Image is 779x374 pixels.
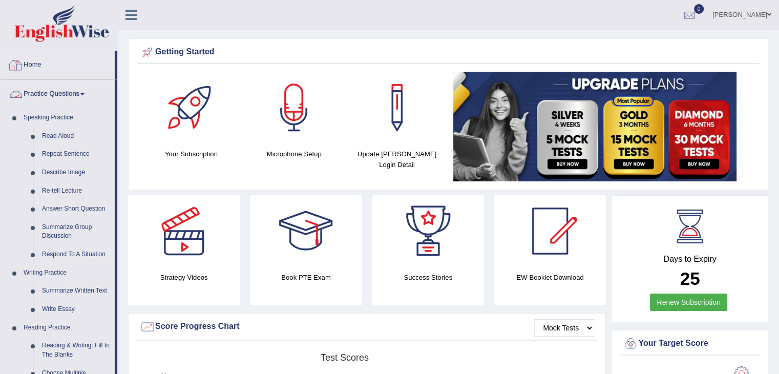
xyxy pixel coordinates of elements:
a: Describe Image [37,163,115,182]
tspan: Test scores [321,352,369,363]
h4: Your Subscription [145,149,238,159]
a: Re-tell Lecture [37,182,115,200]
h4: EW Booklet Download [494,272,606,283]
img: small5.jpg [453,72,736,181]
div: Your Target Score [623,336,757,351]
h4: Success Stories [372,272,484,283]
a: Renew Subscription [650,294,727,311]
a: Speaking Practice [19,109,115,127]
a: Answer Short Question [37,200,115,218]
h4: Update [PERSON_NAME] Login Detail [351,149,444,170]
a: Reading & Writing: Fill In The Blanks [37,337,115,364]
h4: Microphone Setup [248,149,341,159]
a: Practice Questions [1,80,115,106]
a: Read Aloud [37,127,115,146]
div: Score Progress Chart [140,319,594,335]
span: 0 [694,4,704,14]
div: Getting Started [140,45,757,60]
a: Reading Practice [19,319,115,337]
a: Repeat Sentence [37,145,115,163]
h4: Days to Expiry [623,255,757,264]
a: Write Essay [37,300,115,319]
a: Summarize Written Text [37,282,115,300]
a: Home [1,51,115,76]
h4: Book PTE Exam [250,272,362,283]
a: Summarize Group Discussion [37,218,115,245]
b: 25 [680,268,700,288]
a: Respond To A Situation [37,245,115,264]
a: Writing Practice [19,264,115,282]
h4: Strategy Videos [128,272,240,283]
